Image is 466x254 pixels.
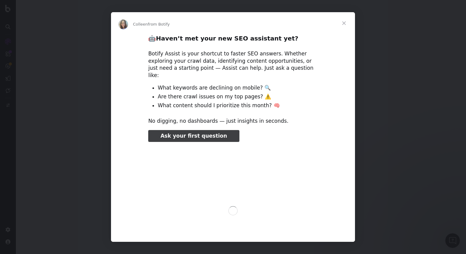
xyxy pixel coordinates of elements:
span: Colleen [133,22,148,26]
span: Close [333,12,355,34]
li: Are there crawl issues on my top pages? ⚠️ [158,93,318,101]
li: What content should I prioritize this month? 🧠 [158,102,318,109]
h2: 🤖 [148,34,318,46]
img: Profile image for Colleen [118,19,128,29]
div: No digging, no dashboards — just insights in seconds. [148,118,318,125]
span: from Botify [148,22,170,26]
b: Haven’t met your new SEO assistant yet? [156,35,298,42]
a: Ask your first question [148,130,239,142]
li: What keywords are declining on mobile? 🔍 [158,84,318,92]
span: Ask your first question [160,133,227,139]
div: Botify Assist is your shortcut to faster SEO answers. Whether exploring your crawl data, identify... [148,50,318,79]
